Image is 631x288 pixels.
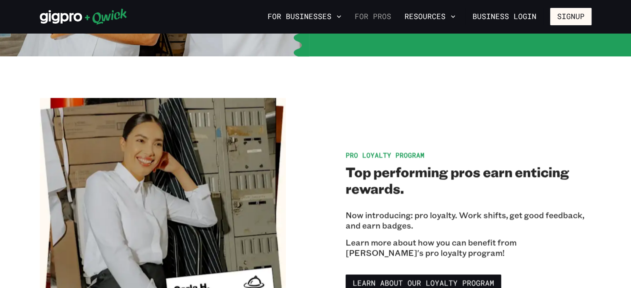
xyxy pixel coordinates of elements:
[264,10,345,24] button: For Businesses
[346,163,592,196] h2: Top performing pros earn enticing rewards.
[465,8,543,25] a: Business Login
[346,237,592,258] p: Learn more about how you can benefit from [PERSON_NAME]'s pro loyalty program!
[550,8,592,25] button: Signup
[351,10,395,24] a: For Pros
[401,10,459,24] button: Resources
[346,210,592,230] p: Now introducing: pro loyalty. Work shifts, get good feedback, and earn badges.
[346,150,424,159] span: Pro Loyalty Program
